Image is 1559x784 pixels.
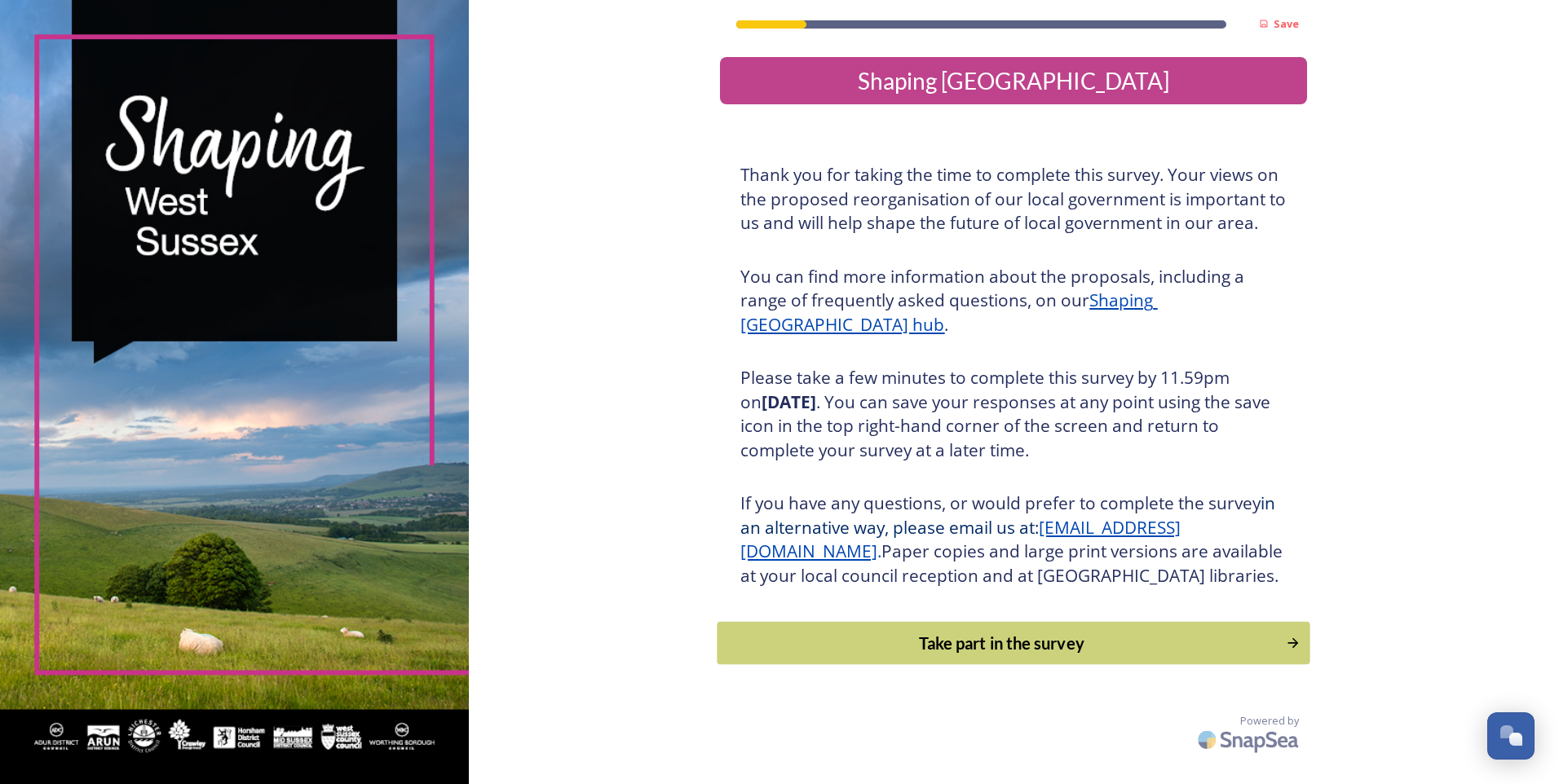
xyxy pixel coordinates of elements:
[740,491,1287,588] h3: If you have any questions, or would prefer to complete the survey Paper copies and large print ve...
[740,265,1287,337] h3: You can find more information about the proposals, including a range of frequently asked question...
[718,622,1310,665] button: Continue
[1274,16,1299,31] strong: Save
[740,516,1181,563] a: [EMAIL_ADDRESS][DOMAIN_NAME]
[727,631,1278,655] div: Take part in the survey
[1240,713,1299,729] span: Powered by
[740,491,1279,539] span: in an alternative way, please email us at:
[1193,720,1307,759] img: SnapSea Logo
[740,163,1287,236] h3: Thank you for taking the time to complete this survey. Your views on the proposed reorganisation ...
[762,390,816,413] strong: [DATE]
[740,366,1287,462] h3: Please take a few minutes to complete this survey by 11.59pm on . You can save your responses at ...
[1487,712,1535,760] button: Open Chat
[727,64,1301,98] div: Shaping [GEOGRAPHIC_DATA]
[877,540,881,562] span: .
[740,288,1157,336] a: Shaping [GEOGRAPHIC_DATA] hub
